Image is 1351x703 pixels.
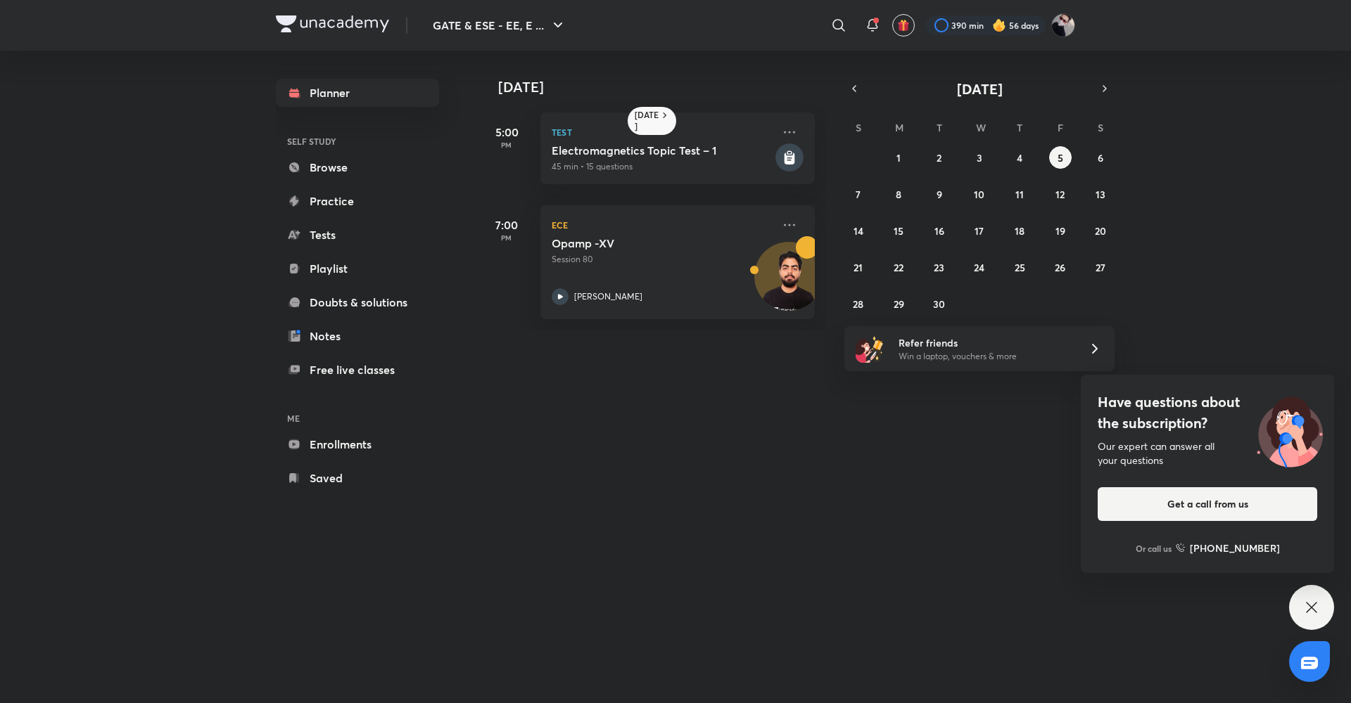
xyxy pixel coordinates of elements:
[276,288,439,316] a: Doubts & solutions
[1055,261,1065,274] abbr: September 26, 2025
[552,143,773,157] h5: Electromagnetics Topic Test – 1
[1008,146,1031,169] button: September 4, 2025
[895,121,903,134] abbr: Monday
[1096,188,1105,201] abbr: September 13, 2025
[856,121,861,134] abbr: Sunday
[975,224,984,238] abbr: September 17, 2025
[1015,224,1025,238] abbr: September 18, 2025
[1098,121,1103,134] abbr: Saturday
[887,183,910,205] button: September 8, 2025
[854,224,863,238] abbr: September 14, 2025
[276,464,439,492] a: Saved
[424,11,575,39] button: GATE & ESE - EE, E ...
[896,188,901,201] abbr: September 8, 2025
[276,406,439,430] h6: ME
[1058,121,1063,134] abbr: Friday
[847,256,870,278] button: September 21, 2025
[276,153,439,181] a: Browse
[1008,183,1031,205] button: September 11, 2025
[992,18,1006,32] img: streak
[896,151,901,165] abbr: September 1, 2025
[1096,261,1105,274] abbr: September 27, 2025
[1055,188,1065,201] abbr: September 12, 2025
[853,297,863,311] abbr: September 28, 2025
[928,292,951,315] button: September 30, 2025
[276,221,439,249] a: Tests
[887,256,910,278] button: September 22, 2025
[635,110,659,132] h6: [DATE]
[894,261,903,274] abbr: September 22, 2025
[276,322,439,350] a: Notes
[892,14,915,37] button: avatar
[1176,541,1280,555] a: [PHONE_NUMBER]
[856,188,861,201] abbr: September 7, 2025
[976,121,986,134] abbr: Wednesday
[1049,219,1072,242] button: September 19, 2025
[934,261,944,274] abbr: September 23, 2025
[498,79,829,96] h4: [DATE]
[934,224,944,238] abbr: September 16, 2025
[933,297,945,311] abbr: September 30, 2025
[1098,151,1103,165] abbr: September 6, 2025
[1017,151,1022,165] abbr: September 4, 2025
[1089,256,1112,278] button: September 27, 2025
[887,219,910,242] button: September 15, 2025
[856,335,884,363] img: referral
[937,188,942,201] abbr: September 9, 2025
[1190,541,1280,555] h6: [PHONE_NUMBER]
[276,356,439,384] a: Free live classes
[928,183,951,205] button: September 9, 2025
[928,146,951,169] button: September 2, 2025
[574,290,642,303] p: [PERSON_NAME]
[276,79,439,107] a: Planner
[968,146,991,169] button: September 3, 2025
[854,261,863,274] abbr: September 21, 2025
[937,151,941,165] abbr: September 2, 2025
[887,292,910,315] button: September 29, 2025
[928,256,951,278] button: September 23, 2025
[755,250,823,317] img: Avatar
[1051,13,1075,37] img: Ashutosh Tripathi
[899,350,1072,363] p: Win a laptop, vouchers & more
[899,335,1072,350] h6: Refer friends
[847,183,870,205] button: September 7, 2025
[887,146,910,169] button: September 1, 2025
[1015,188,1024,201] abbr: September 11, 2025
[968,183,991,205] button: September 10, 2025
[1098,439,1317,467] div: Our expert can answer all your questions
[1049,256,1072,278] button: September 26, 2025
[977,151,982,165] abbr: September 3, 2025
[552,160,773,173] p: 45 min • 15 questions
[847,292,870,315] button: September 28, 2025
[1017,121,1022,134] abbr: Thursday
[968,256,991,278] button: September 24, 2025
[552,236,727,250] h5: Opamp -XV
[1089,219,1112,242] button: September 20, 2025
[1055,224,1065,238] abbr: September 19, 2025
[957,79,1003,98] span: [DATE]
[552,253,773,266] p: Session 80
[1049,183,1072,205] button: September 12, 2025
[864,79,1095,98] button: [DATE]
[1015,261,1025,274] abbr: September 25, 2025
[478,217,535,233] h5: 7:00
[1245,392,1334,467] img: ttu_illustration_new.svg
[552,124,773,141] p: Test
[1089,146,1112,169] button: September 6, 2025
[847,219,870,242] button: September 14, 2025
[1098,392,1317,434] h4: Have questions about the subscription?
[1098,487,1317,521] button: Get a call from us
[974,188,984,201] abbr: September 10, 2025
[968,219,991,242] button: September 17, 2025
[552,217,773,233] p: ECE
[974,261,984,274] abbr: September 24, 2025
[276,15,389,36] a: Company Logo
[276,129,439,153] h6: SELF STUDY
[1049,146,1072,169] button: September 5, 2025
[928,219,951,242] button: September 16, 2025
[1136,542,1172,555] p: Or call us
[1058,151,1063,165] abbr: September 5, 2025
[937,121,942,134] abbr: Tuesday
[1089,183,1112,205] button: September 13, 2025
[1008,219,1031,242] button: September 18, 2025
